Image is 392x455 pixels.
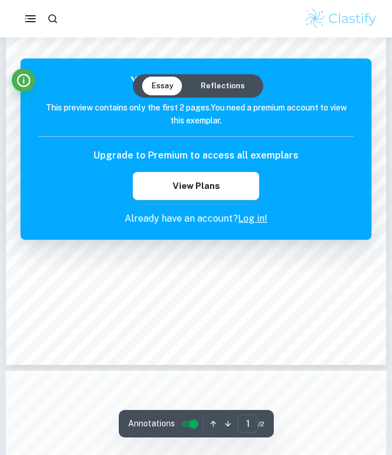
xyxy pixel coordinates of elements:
button: View Plans [133,172,259,200]
h6: This preview contains only the first 2 pages. You need a premium account to view this exemplar. [38,101,354,127]
p: Already have an account? [38,212,354,226]
button: Reflections [191,77,254,95]
h5: You're viewing a preview [38,73,354,89]
h6: Upgrade to Premium to access all exemplars [94,149,298,163]
button: Essay [142,77,183,95]
span: / 2 [258,419,264,429]
img: Clastify logo [304,7,378,30]
button: Info [12,68,35,92]
span: Annotations [128,418,175,430]
a: Log in! [238,213,267,224]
